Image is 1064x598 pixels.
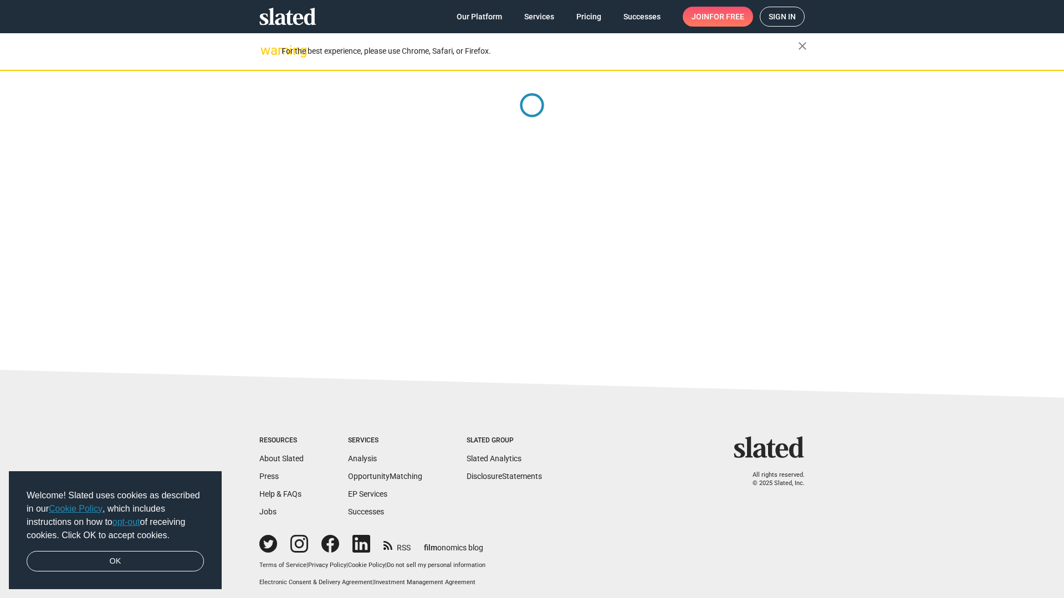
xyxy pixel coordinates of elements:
[348,561,385,569] a: Cookie Policy
[457,7,502,27] span: Our Platform
[623,7,661,27] span: Successes
[259,561,306,569] a: Terms of Service
[385,561,387,569] span: |
[383,536,411,553] a: RSS
[346,561,348,569] span: |
[259,507,277,516] a: Jobs
[49,504,103,513] a: Cookie Policy
[306,561,308,569] span: |
[259,579,372,586] a: Electronic Consent & Delivery Agreement
[769,7,796,26] span: Sign in
[372,579,374,586] span: |
[615,7,669,27] a: Successes
[27,489,204,542] span: Welcome! Slated uses cookies as described in our , which includes instructions on how to of recei...
[692,7,744,27] span: Join
[260,44,274,57] mat-icon: warning
[348,489,387,498] a: EP Services
[741,471,805,487] p: All rights reserved. © 2025 Slated, Inc.
[259,454,304,463] a: About Slated
[709,7,744,27] span: for free
[308,561,346,569] a: Privacy Policy
[387,561,485,570] button: Do not sell my personal information
[348,472,422,481] a: OpportunityMatching
[683,7,753,27] a: Joinfor free
[424,543,437,552] span: film
[9,471,222,590] div: cookieconsent
[424,534,483,553] a: filmonomics blog
[348,507,384,516] a: Successes
[467,436,542,445] div: Slated Group
[259,489,301,498] a: Help & FAQs
[567,7,610,27] a: Pricing
[348,436,422,445] div: Services
[259,436,304,445] div: Resources
[524,7,554,27] span: Services
[467,454,521,463] a: Slated Analytics
[796,39,809,53] mat-icon: close
[576,7,601,27] span: Pricing
[467,472,542,481] a: DisclosureStatements
[515,7,563,27] a: Services
[348,454,377,463] a: Analysis
[259,472,279,481] a: Press
[760,7,805,27] a: Sign in
[448,7,511,27] a: Our Platform
[27,551,204,572] a: dismiss cookie message
[112,517,140,527] a: opt-out
[282,44,798,59] div: For the best experience, please use Chrome, Safari, or Firefox.
[374,579,475,586] a: Investment Management Agreement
